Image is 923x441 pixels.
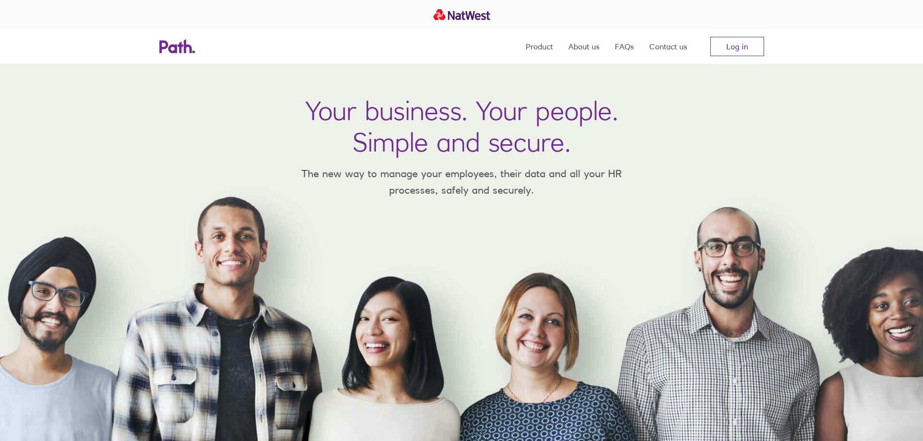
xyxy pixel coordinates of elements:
a: FAQs [615,29,634,64]
p: The new way to manage your employees, their data and all your HR processes, safely and securely. [287,166,636,198]
a: About us [568,29,599,64]
a: Product [526,29,553,64]
a: Log in [710,37,764,56]
h1: Your business. Your people. Simple and secure. [305,95,618,158]
a: Contact us [649,29,687,64]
